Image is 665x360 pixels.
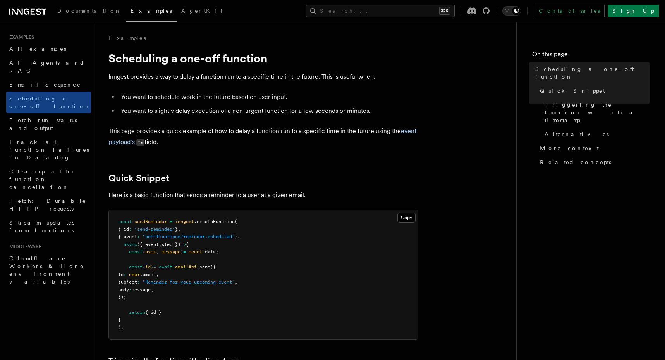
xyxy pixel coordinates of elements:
[537,141,650,155] a: More context
[118,227,129,232] span: { id
[143,249,145,254] span: {
[119,106,418,116] li: You want to slightly delay execution of a non-urgent function for a few seconds or minutes.
[9,95,91,109] span: Scheduling a one-off function
[397,213,416,223] button: Copy
[197,264,210,270] span: .send
[118,234,137,239] span: { event
[189,249,202,254] span: event
[134,219,167,224] span: sendReminder
[9,220,74,234] span: Stream updates from functions
[9,81,81,88] span: Email Sequence
[137,279,140,285] span: :
[9,117,77,131] span: Fetch run status and output
[180,242,186,247] span: =>
[108,71,418,82] p: Inngest provides a way to delay a function run to a specific time in the future. This is useful w...
[137,234,140,239] span: :
[143,264,145,270] span: {
[129,310,145,315] span: return
[9,198,86,212] span: Fetch: Durable HTTP requests
[237,234,240,239] span: ,
[532,62,650,84] a: Scheduling a one-off function
[129,287,132,292] span: :
[210,264,216,270] span: ({
[175,219,194,224] span: inngest
[6,42,91,56] a: All examples
[6,113,91,135] a: Fetch run status and output
[194,219,235,224] span: .createFunction
[108,173,169,183] a: Quick Snippet
[9,60,85,74] span: AI Agents and RAG
[545,130,609,138] span: Alternatives
[136,139,144,146] code: ts
[118,287,129,292] span: body
[118,219,132,224] span: const
[178,227,180,232] span: ,
[132,287,151,292] span: message
[6,164,91,194] a: Cleanup after function cancellation
[608,5,659,17] a: Sign Up
[535,65,650,81] span: Scheduling a one-off function
[6,251,91,289] a: Cloudflare Workers & Hono environment variables
[6,92,91,113] a: Scheduling a one-off function
[6,135,91,164] a: Track all function failures in Datadog
[143,234,235,239] span: "notifications/reminder.scheduled"
[502,6,521,16] button: Toggle dark mode
[162,249,180,254] span: message
[534,5,605,17] a: Contact sales
[439,7,450,15] kbd: ⌘K
[306,5,455,17] button: Search...⌘K
[134,227,175,232] span: "send-reminder"
[145,249,156,254] span: user
[156,272,159,277] span: ,
[175,264,197,270] span: emailApi
[118,325,124,330] span: );
[175,227,178,232] span: }
[118,317,121,323] span: }
[540,144,599,152] span: More context
[181,8,222,14] span: AgentKit
[129,249,143,254] span: const
[9,168,76,190] span: Cleanup after function cancellation
[177,2,227,21] a: AgentKit
[140,272,156,277] span: .email
[532,50,650,62] h4: On this page
[170,219,172,224] span: =
[118,279,137,285] span: subject
[541,98,650,127] a: Triggering the function with a timestamp
[156,249,159,254] span: ,
[129,272,140,277] span: user
[6,78,91,92] a: Email Sequence
[235,234,237,239] span: }
[151,287,153,292] span: ,
[162,242,180,247] span: step })
[540,87,605,95] span: Quick Snippet
[6,194,91,216] a: Fetch: Durable HTTP requests
[108,190,418,201] p: Here is a basic function that sends a reminder to a user at a given email.
[6,34,34,40] span: Examples
[143,279,235,285] span: "Reminder for your upcoming event"
[180,249,183,254] span: }
[118,294,126,300] span: });
[537,84,650,98] a: Quick Snippet
[137,242,159,247] span: ({ event
[235,219,237,224] span: (
[6,244,41,250] span: Middleware
[145,264,151,270] span: id
[9,255,86,285] span: Cloudflare Workers & Hono environment variables
[541,127,650,141] a: Alternatives
[145,310,162,315] span: { id }
[57,8,121,14] span: Documentation
[9,139,89,161] span: Track all function failures in Datadog
[183,249,186,254] span: =
[108,126,418,148] p: This page provides a quick example of how to delay a function run to a specific time in the futur...
[537,155,650,169] a: Related concepts
[129,227,132,232] span: :
[6,56,91,78] a: AI Agents and RAG
[108,51,418,65] h1: Scheduling a one-off function
[53,2,126,21] a: Documentation
[118,272,124,277] span: to
[151,264,153,270] span: }
[124,242,137,247] span: async
[6,216,91,237] a: Stream updates from functions
[186,242,189,247] span: {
